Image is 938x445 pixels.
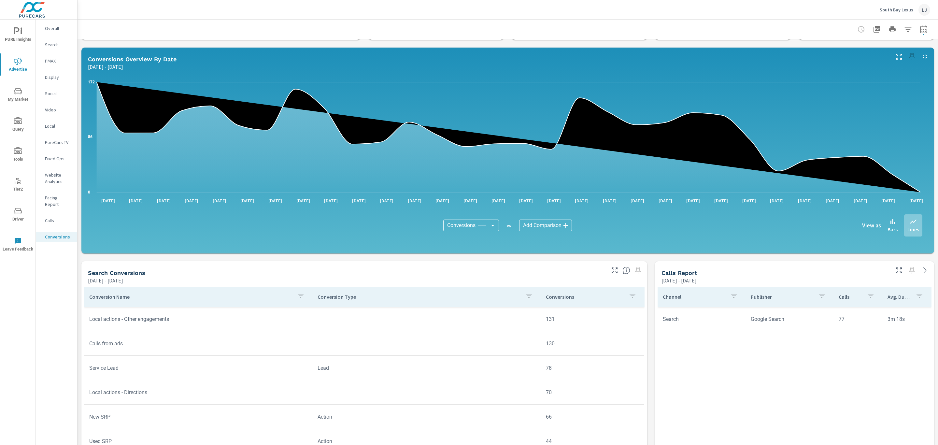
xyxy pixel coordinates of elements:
[88,269,145,276] h5: Search Conversions
[312,360,541,376] td: Lead
[403,197,426,204] p: [DATE]
[36,56,77,66] div: PMAX
[459,197,482,204] p: [DATE]
[2,207,34,223] span: Driver
[663,294,725,300] p: Channel
[431,197,454,204] p: [DATE]
[839,294,861,300] p: Calls
[36,137,77,147] div: PureCars TV
[45,123,72,129] p: Local
[2,117,34,133] span: Query
[888,294,910,300] p: Avg. Duration
[45,25,72,32] p: Overall
[84,409,312,425] td: New SRP
[84,384,312,401] td: Local actions - Directions
[515,197,537,204] p: [DATE]
[907,51,917,62] span: Select a preset date range to save this widget
[45,155,72,162] p: Fixed Ops
[124,197,147,204] p: [DATE]
[920,265,930,276] a: See more details in report
[917,23,930,36] button: Select Date Range
[661,277,697,284] p: [DATE] - [DATE]
[894,51,904,62] button: Make Fullscreen
[88,80,95,84] text: 172
[84,360,312,376] td: Service Lead
[45,234,72,240] p: Conversions
[654,197,677,204] p: [DATE]
[626,197,649,204] p: [DATE]
[894,265,904,276] button: Make Fullscreen
[292,197,315,204] p: [DATE]
[862,222,881,229] h6: View as
[45,90,72,97] p: Social
[84,335,312,352] td: Calls from ads
[682,197,704,204] p: [DATE]
[45,74,72,80] p: Display
[543,197,565,204] p: [DATE]
[36,154,77,164] div: Fixed Ops
[97,197,120,204] p: [DATE]
[541,384,645,401] td: 70
[523,222,561,229] span: Add Comparison
[821,197,844,204] p: [DATE]
[2,27,34,43] span: PURE Insights
[849,197,872,204] p: [DATE]
[45,194,72,208] p: Pacing Report
[519,220,572,231] div: Add Comparison
[751,294,813,300] p: Publisher
[833,311,882,327] td: 77
[570,197,593,204] p: [DATE]
[36,23,77,33] div: Overall
[633,265,643,276] span: Select a preset date range to save this widget
[88,190,90,194] text: 0
[546,294,624,300] p: Conversions
[882,311,931,327] td: 3m 18s
[888,225,898,233] p: Bars
[45,217,72,224] p: Calls
[905,197,928,204] p: [DATE]
[45,172,72,185] p: Website Analytics
[2,87,34,103] span: My Market
[36,105,77,115] div: Video
[658,311,746,327] td: Search
[499,223,519,228] p: vs
[609,265,620,276] button: Make Fullscreen
[920,51,930,62] button: Minimize Widget
[886,23,899,36] button: Print Report
[541,409,645,425] td: 66
[2,147,34,163] span: Tools
[88,63,123,71] p: [DATE] - [DATE]
[793,197,816,204] p: [DATE]
[312,409,541,425] td: Action
[661,269,697,276] h5: Calls Report
[36,72,77,82] div: Display
[36,232,77,242] div: Conversions
[487,197,510,204] p: [DATE]
[36,89,77,98] div: Social
[541,360,645,376] td: 78
[710,197,732,204] p: [DATE]
[375,197,398,204] p: [DATE]
[2,177,34,193] span: Tier2
[765,197,788,204] p: [DATE]
[89,294,291,300] p: Conversion Name
[447,222,476,229] span: Conversions
[45,139,72,146] p: PureCars TV
[598,197,621,204] p: [DATE]
[36,216,77,225] div: Calls
[541,335,645,352] td: 130
[36,170,77,186] div: Website Analytics
[318,294,520,300] p: Conversion Type
[541,311,645,327] td: 131
[907,265,917,276] span: Select a preset date range to save this widget
[870,23,883,36] button: "Export Report to PDF"
[622,266,630,274] span: Search Conversions include Actions, Leads and Unmapped Conversions
[907,225,919,233] p: Lines
[2,237,34,253] span: Leave Feedback
[880,7,913,13] p: South Bay Lexus
[88,56,177,63] h5: Conversions Overview By Date
[918,4,930,16] div: LJ
[264,197,287,204] p: [DATE]
[902,23,915,36] button: Apply Filters
[320,197,342,204] p: [DATE]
